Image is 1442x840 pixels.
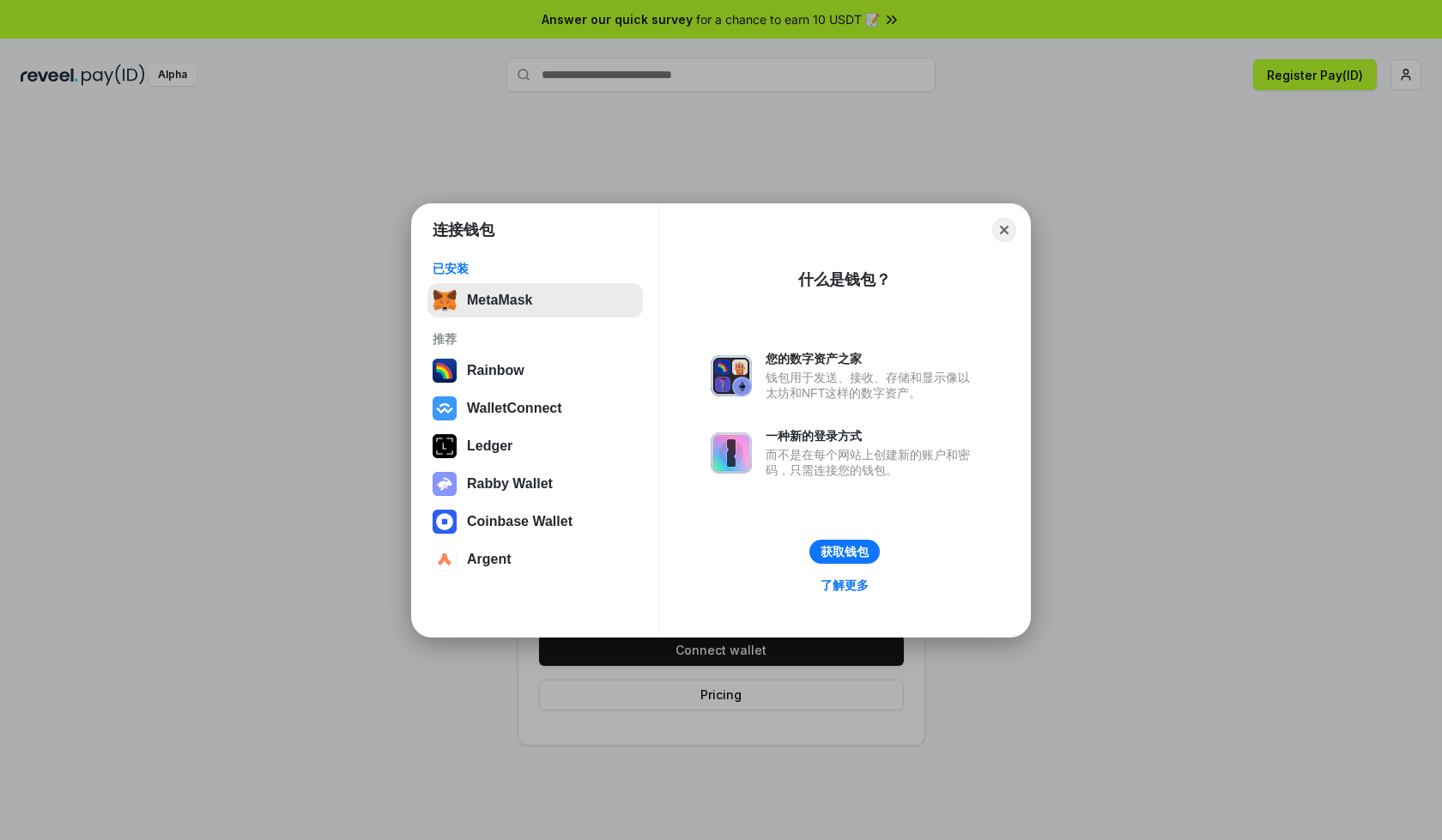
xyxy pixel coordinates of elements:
[467,293,532,308] div: MetaMask
[433,547,457,571] img: svg+xml,%3Csvg%20width%3D%2228%22%20height%3D%2228%22%20viewBox%3D%220%200%2028%2028%22%20fill%3D...
[798,269,891,290] div: 什么是钱包？
[821,544,869,559] div: 获取钱包
[427,542,643,577] button: Argent
[433,288,457,312] img: svg+xml,%3Csvg%20fill%3D%22none%22%20height%3D%2233%22%20viewBox%3D%220%200%2035%2033%22%20width%...
[433,510,457,534] img: svg+xml,%3Csvg%20width%3D%2228%22%20height%3D%2228%22%20viewBox%3D%220%200%2028%2028%22%20fill%3D...
[821,577,869,593] div: 了解更多
[467,514,573,529] div: Coinbase Wallet
[427,429,643,463] button: Ledger
[433,472,457,496] img: svg+xml,%3Csvg%20xmlns%3D%22http%3A%2F%2Fwww.w3.org%2F2000%2Fsvg%22%20fill%3D%22none%22%20viewBox...
[467,552,512,567] div: Argent
[810,574,879,596] a: 了解更多
[467,401,562,416] div: WalletConnect
[467,363,524,378] div: Rainbow
[711,355,752,396] img: svg+xml,%3Csvg%20xmlns%3D%22http%3A%2F%2Fwww.w3.org%2F2000%2Fsvg%22%20fill%3D%22none%22%20viewBox...
[766,370,978,401] div: 钱包用于发送、接收、存储和显示像以太坊和NFT这样的数字资产。
[992,218,1016,242] button: Close
[467,476,553,492] div: Rabby Wallet
[766,351,978,366] div: 您的数字资产之家
[711,432,752,474] img: svg+xml,%3Csvg%20xmlns%3D%22http%3A%2F%2Fwww.w3.org%2F2000%2Fsvg%22%20fill%3D%22none%22%20viewBox...
[433,331,638,347] div: 推荐
[427,391,643,426] button: WalletConnect
[433,261,638,276] div: 已安装
[766,428,978,444] div: 一种新的登录方式
[427,505,643,539] button: Coinbase Wallet
[427,354,643,388] button: Rainbow
[427,283,643,317] button: MetaMask
[427,467,643,501] button: Rabby Wallet
[809,540,880,564] button: 获取钱包
[766,447,978,478] div: 而不是在每个网站上创建新的账户和密码，只需连接您的钱包。
[433,220,494,240] h1: 连接钱包
[433,359,457,383] img: svg+xml,%3Csvg%20width%3D%22120%22%20height%3D%22120%22%20viewBox%3D%220%200%20120%20120%22%20fil...
[433,434,457,458] img: svg+xml,%3Csvg%20xmlns%3D%22http%3A%2F%2Fwww.w3.org%2F2000%2Fsvg%22%20width%3D%2228%22%20height%3...
[467,438,512,454] div: Ledger
[433,396,457,420] img: svg+xml,%3Csvg%20width%3D%2228%22%20height%3D%2228%22%20viewBox%3D%220%200%2028%2028%22%20fill%3D...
